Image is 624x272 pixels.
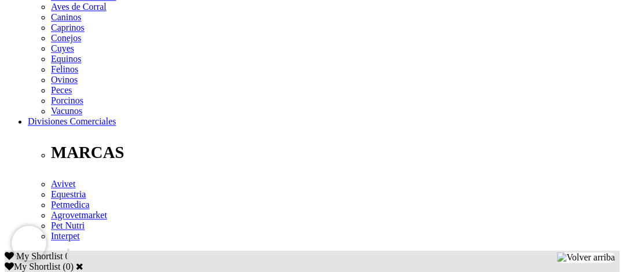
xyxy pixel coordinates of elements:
img: Volver arriba [557,252,615,263]
a: Vacunos [51,106,82,116]
a: Conejos [51,33,81,43]
iframe: Brevo live chat [12,226,46,260]
a: Interpet [51,231,80,241]
span: ( ) [63,261,74,271]
a: Felinos [51,64,78,74]
a: Agrovetmarket [51,210,107,220]
a: Ovinos [51,75,78,84]
a: Caprinos [51,23,85,32]
a: Avivet [51,179,75,189]
a: Cerrar [76,261,83,270]
a: Peces [51,85,72,95]
p: MARCAS [51,143,619,162]
span: 0 [65,251,69,260]
label: My Shortlist [5,261,60,271]
label: 0 [66,261,71,271]
a: Caninos [51,12,81,22]
a: Equinos [51,54,81,64]
a: Pet Nutri [51,220,85,230]
a: Porcinos [51,95,83,105]
a: Aves de Corral [51,2,107,12]
a: Petmedica [51,200,90,209]
a: Divisiones Comerciales [28,116,116,126]
a: Equestria [51,189,86,199]
a: Cuyes [51,43,74,53]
